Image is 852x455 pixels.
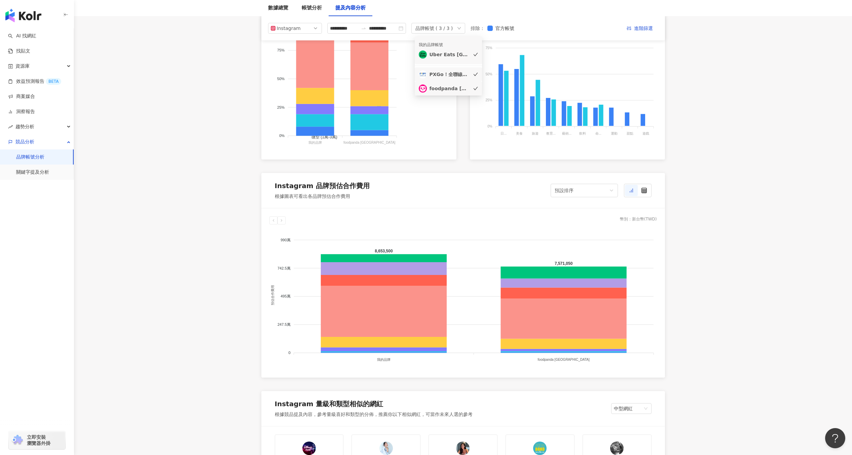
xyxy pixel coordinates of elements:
span: 微型 (1萬-3萬) [306,135,337,139]
span: 趨勢分析 [15,119,34,134]
img: KOL Avatar [456,442,470,455]
span: check [473,52,478,57]
text: 預估合作費用 [271,285,274,305]
tspan: 甜點 [626,132,633,135]
a: 商案媒合 [8,93,35,100]
div: 數據總覽 [268,4,288,12]
span: 預設排序 [555,188,573,193]
div: 品牌帳號 ( 3 / 3 ) [415,23,453,33]
tspan: 75% [277,48,285,53]
div: 幣別 ： 新台幣 ( TWD ) [620,216,657,222]
div: foodpanda [GEOGRAPHIC_DATA] [430,85,470,92]
span: check [473,72,478,77]
div: 我的品牌帳號 [419,42,478,48]
tspan: 命... [595,132,601,135]
tspan: 遊戲 [642,132,649,135]
tspan: 50% [485,72,492,76]
div: 帳號分析 [302,4,322,12]
tspan: 美食 [516,132,522,135]
tspan: 0% [279,134,285,138]
span: rise [8,125,13,129]
img: KOL Avatar [302,442,316,455]
tspan: 0 [288,351,290,355]
iframe: Help Scout Beacon - Open [825,428,845,448]
div: Instagram 量級和類型相似的網紅 [275,399,383,409]
tspan: foodpanda [GEOGRAPHIC_DATA] [538,358,589,361]
tspan: 0% [487,125,492,128]
span: check [473,86,478,91]
img: KOL Avatar [379,442,393,455]
span: 立即安裝 瀏覽器外掛 [27,434,50,446]
span: 官方帳號 [493,25,517,32]
tspan: 我的品牌 [377,358,390,361]
tspan: 旅遊 [531,132,538,135]
img: logo [5,9,41,22]
img: KOL Avatar [533,442,547,455]
span: 中型網紅 [614,404,649,414]
a: 效益預測報告BETA [8,78,61,85]
span: to [361,26,366,31]
tspan: 教育... [546,132,555,135]
tspan: 990萬 [281,238,290,242]
div: Instagram [277,23,299,33]
div: Instagram 品牌預估合作費用 [275,181,370,190]
span: down [457,26,461,30]
tspan: foodpanda [GEOGRAPHIC_DATA] [343,141,395,145]
span: 競品分析 [15,134,34,149]
img: KOL Avatar [419,50,427,59]
a: 品牌帳號分析 [16,154,44,161]
a: 找貼文 [8,48,30,55]
button: 進階篩選 [621,23,658,34]
tspan: 247.5萬 [277,322,291,326]
a: 關鍵字提及分析 [16,169,49,176]
div: 根據圖表可看出各品牌預估合作費用 [275,193,370,200]
div: 提及內容分析 [335,4,366,12]
tspan: 運動 [610,132,617,135]
a: 洞察報告 [8,108,35,115]
a: searchAI 找網紅 [8,33,36,39]
div: 根據競品提及內容，參考量級喜好和類型的分佈，推薦你以下相似網紅，可當作未來人選的參考 [275,411,473,418]
tspan: 25% [277,105,285,109]
tspan: 25% [485,99,492,102]
tspan: 日... [500,132,506,135]
div: Uber Eats [GEOGRAPHIC_DATA] [430,51,470,58]
label: 排除 ： [471,25,485,32]
img: chrome extension [11,435,24,446]
span: swap-right [361,26,366,31]
tspan: 742.5萬 [277,266,291,270]
tspan: 75% [485,46,492,50]
div: PXGo！全聯線上購 [430,71,470,78]
img: KOL Avatar [419,70,427,78]
span: 資源庫 [15,59,30,74]
span: 進階篩選 [634,23,653,34]
tspan: 50% [277,77,285,81]
tspan: 藝術... [562,132,571,135]
tspan: 飲料 [579,132,586,135]
img: KOL Avatar [419,84,427,93]
img: KOL Avatar [610,442,624,455]
a: chrome extension立即安裝 瀏覽器外掛 [9,431,65,449]
tspan: 495萬 [281,294,290,298]
tspan: 我的品牌 [308,141,322,145]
